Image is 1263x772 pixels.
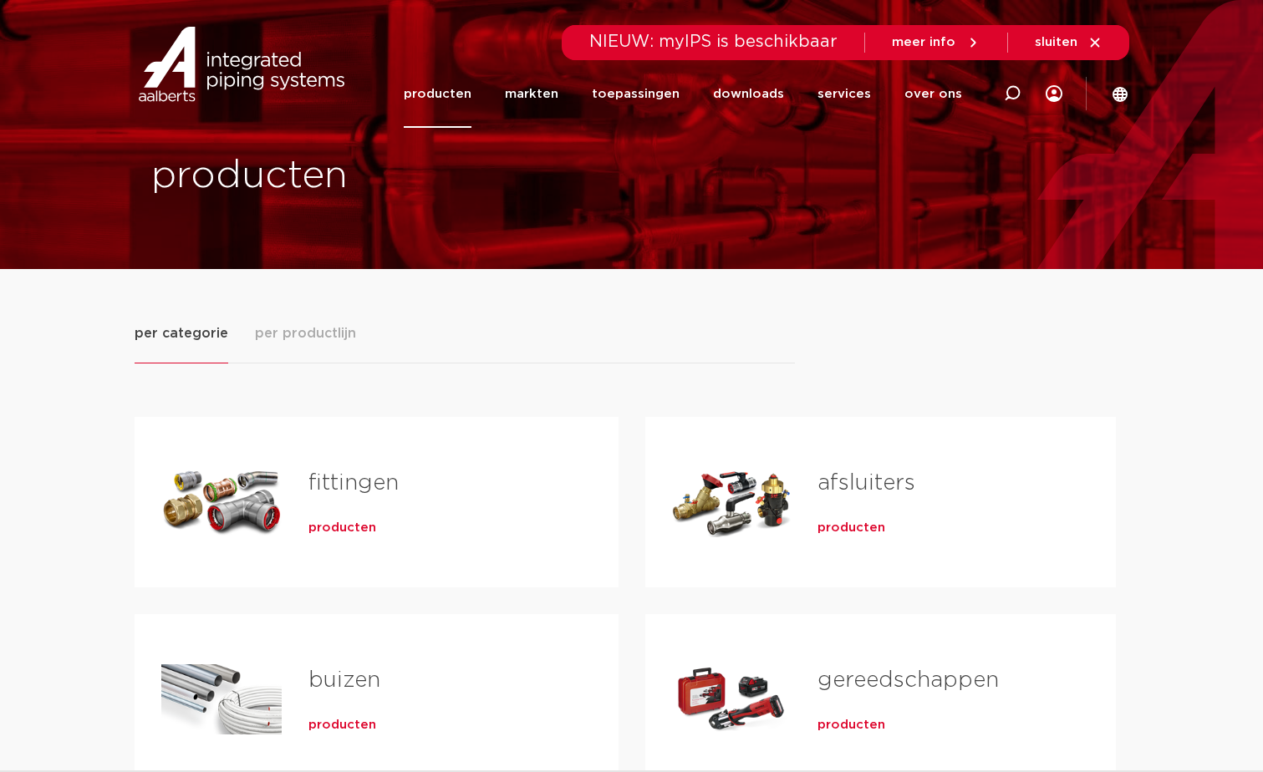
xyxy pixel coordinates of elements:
a: gereedschappen [817,669,999,691]
a: downloads [713,60,784,128]
a: producten [308,717,376,734]
a: buizen [308,669,380,691]
a: fittingen [308,472,399,494]
a: markten [505,60,558,128]
a: producten [308,520,376,536]
div: my IPS [1046,60,1062,128]
a: producten [817,717,885,734]
a: toepassingen [592,60,680,128]
span: per productlijn [255,323,356,343]
span: sluiten [1035,36,1077,48]
a: sluiten [1035,35,1103,50]
a: afsluiters [817,472,915,494]
nav: Menu [404,60,962,128]
a: over ons [904,60,962,128]
span: per categorie [135,323,228,343]
span: meer info [892,36,955,48]
span: NIEUW: myIPS is beschikbaar [589,33,838,50]
a: producten [404,60,471,128]
a: meer info [892,35,980,50]
h1: producten [151,150,624,203]
a: services [817,60,871,128]
a: producten [817,520,885,536]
